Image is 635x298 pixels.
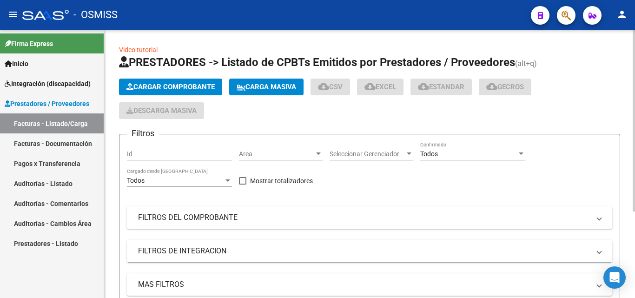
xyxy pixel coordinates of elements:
mat-icon: cloud_download [418,81,429,92]
span: Mostrar totalizadores [250,175,313,186]
span: Cargar Comprobante [126,83,215,91]
mat-icon: cloud_download [486,81,497,92]
mat-icon: person [616,9,628,20]
span: Gecros [486,83,524,91]
span: Todos [420,150,438,158]
mat-panel-title: FILTROS DE INTEGRACION [138,246,590,256]
button: Cargar Comprobante [119,79,222,95]
span: Area [239,150,314,158]
mat-panel-title: FILTROS DEL COMPROBANTE [138,212,590,223]
mat-panel-title: MAS FILTROS [138,279,590,290]
button: Gecros [479,79,531,95]
span: Todos [127,177,145,184]
span: Firma Express [5,39,53,49]
mat-icon: cloud_download [318,81,329,92]
span: CSV [318,83,343,91]
button: Estandar [410,79,472,95]
a: Video tutorial [119,46,158,53]
span: Inicio [5,59,28,69]
span: Prestadores / Proveedores [5,99,89,109]
span: Seleccionar Gerenciador [330,150,405,158]
span: Descarga Masiva [126,106,197,115]
div: Open Intercom Messenger [603,266,626,289]
button: Descarga Masiva [119,102,204,119]
button: Carga Masiva [229,79,304,95]
h3: Filtros [127,127,159,140]
span: PRESTADORES -> Listado de CPBTs Emitidos por Prestadores / Proveedores [119,56,515,69]
span: Integración (discapacidad) [5,79,91,89]
span: Estandar [418,83,464,91]
mat-expansion-panel-header: MAS FILTROS [127,273,612,296]
button: EXCEL [357,79,403,95]
span: EXCEL [364,83,396,91]
span: (alt+q) [515,59,537,68]
mat-icon: menu [7,9,19,20]
span: - OSMISS [73,5,118,25]
app-download-masive: Descarga masiva de comprobantes (adjuntos) [119,102,204,119]
mat-icon: cloud_download [364,81,376,92]
span: Carga Masiva [237,83,296,91]
mat-expansion-panel-header: FILTROS DEL COMPROBANTE [127,206,612,229]
mat-expansion-panel-header: FILTROS DE INTEGRACION [127,240,612,262]
button: CSV [311,79,350,95]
